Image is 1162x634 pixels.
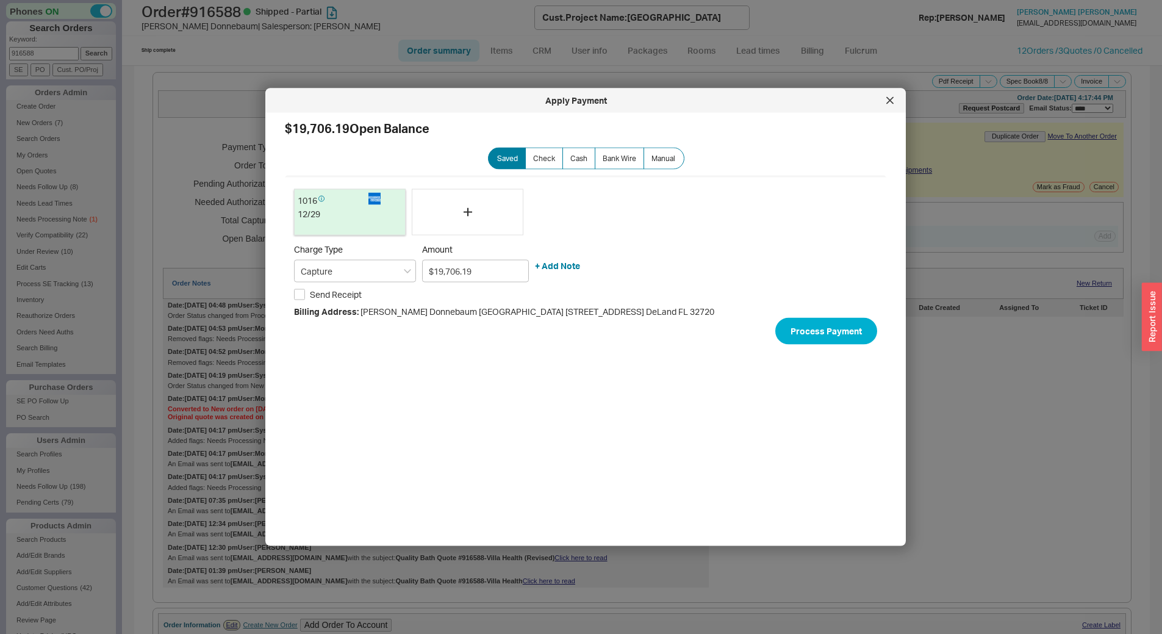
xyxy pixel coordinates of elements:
span: Send Receipt [310,288,362,300]
input: Select... [294,259,416,282]
div: 12 / 29 [298,207,402,220]
span: Check [533,154,555,164]
input: Send Receipt [294,289,305,300]
span: Billing Address: [294,306,359,317]
span: Manual [651,154,675,164]
span: Amount [422,243,529,254]
span: Process Payment [791,323,862,338]
span: Bank Wire [603,154,636,164]
input: Amount [422,259,529,282]
button: + Add Note [535,260,580,272]
h2: $19,706.19 Open Balance [285,123,886,135]
svg: open menu [404,268,411,273]
span: Saved [497,154,518,164]
span: Charge Type [294,243,343,254]
div: 1016 [298,193,367,208]
div: [PERSON_NAME] Donnebaum [GEOGRAPHIC_DATA] [STREET_ADDRESS] DeLand FL 32720 [294,306,877,318]
span: Cash [570,154,587,164]
button: Process Payment [775,317,877,344]
div: Apply Payment [271,95,880,107]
